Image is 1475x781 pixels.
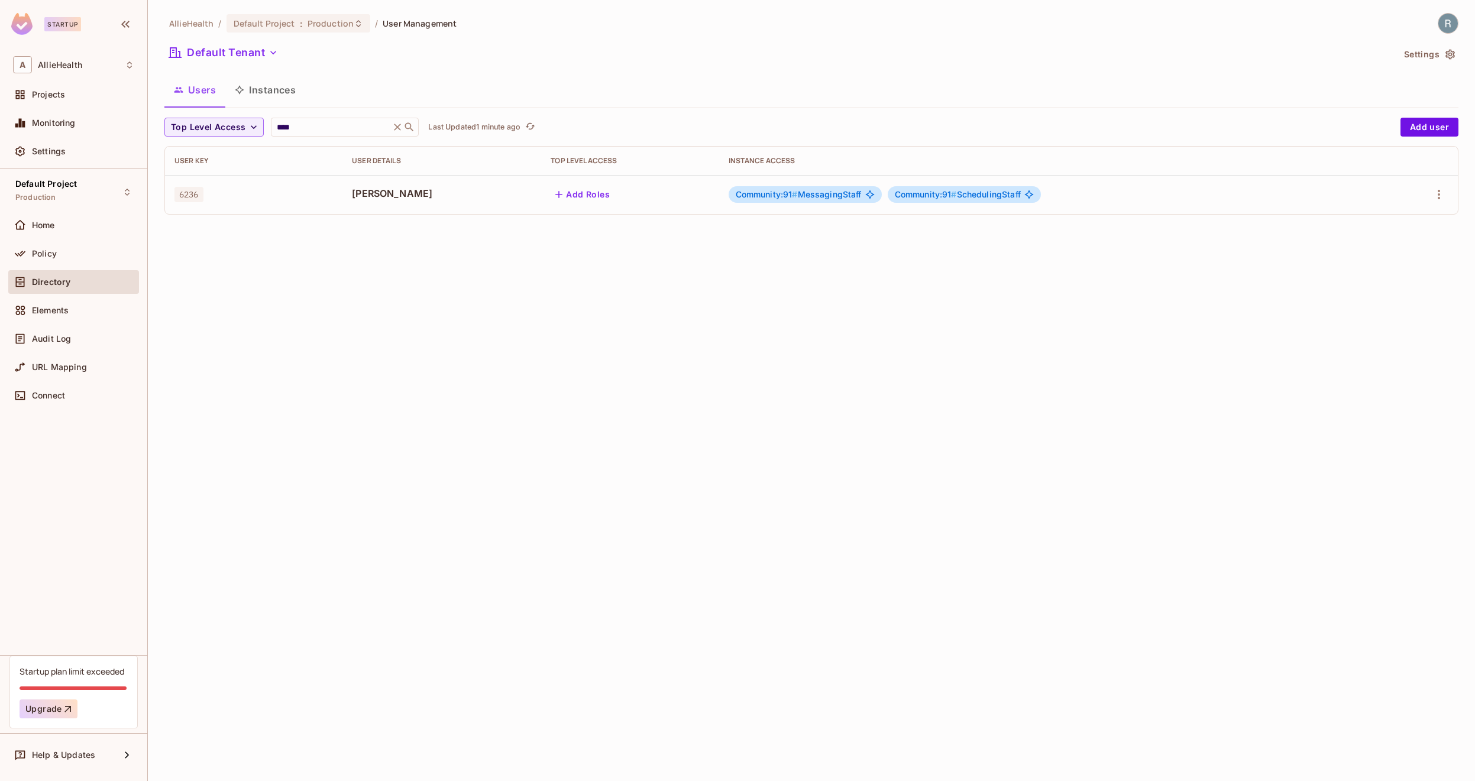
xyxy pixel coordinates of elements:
span: Monitoring [32,118,76,128]
span: the active workspace [169,18,214,29]
button: Upgrade [20,699,77,718]
img: Rodrigo Mayer [1438,14,1458,33]
span: Help & Updates [32,750,95,760]
span: Top Level Access [171,120,245,135]
button: Instances [225,75,305,105]
span: # [792,189,797,199]
button: Default Tenant [164,43,283,62]
span: Production [308,18,354,29]
span: A [13,56,32,73]
button: Users [164,75,225,105]
span: Community:91 [736,189,798,199]
div: Instance Access [729,156,1373,166]
button: Top Level Access [164,118,264,137]
div: Top Level Access [551,156,709,166]
div: User Details [352,156,532,166]
span: Elements [32,306,69,315]
button: Add user [1400,118,1458,137]
li: / [218,18,221,29]
span: Settings [32,147,66,156]
span: 6236 [174,187,203,202]
span: SchedulingStaff [895,190,1021,199]
img: SReyMgAAAABJRU5ErkJggg== [11,13,33,35]
span: Click to refresh data [520,120,537,134]
span: Community:91 [895,189,957,199]
span: Audit Log [32,334,71,343]
div: User Key [174,156,333,166]
span: : [299,19,303,28]
span: Policy [32,249,57,258]
li: / [375,18,378,29]
span: URL Mapping [32,362,87,372]
span: # [951,189,956,199]
span: Home [32,221,55,230]
span: Default Project [234,18,295,29]
span: [PERSON_NAME] [352,187,532,200]
span: Production [15,193,56,202]
span: User Management [383,18,457,29]
span: Default Project [15,179,77,189]
span: Directory [32,277,70,287]
button: Add Roles [551,185,614,204]
div: Startup plan limit exceeded [20,666,124,677]
span: Workspace: AllieHealth [38,60,82,70]
p: Last Updated 1 minute ago [428,122,520,132]
button: refresh [523,120,537,134]
span: refresh [525,121,535,133]
span: Projects [32,90,65,99]
span: MessagingStaff [736,190,862,199]
div: Startup [44,17,81,31]
span: Connect [32,391,65,400]
button: Settings [1399,45,1458,64]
